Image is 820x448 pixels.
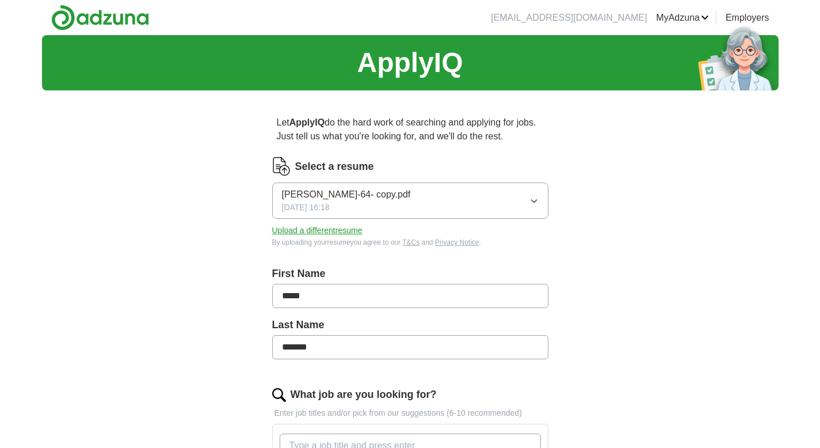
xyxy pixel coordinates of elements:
img: Adzuna logo [51,5,149,31]
label: Select a resume [295,159,374,174]
li: [EMAIL_ADDRESS][DOMAIN_NAME] [491,11,647,25]
strong: ApplyIQ [289,117,325,127]
a: Privacy Notice [435,238,479,246]
a: Employers [726,11,769,25]
p: Let do the hard work of searching and applying for jobs. Just tell us what you're looking for, an... [272,111,548,148]
span: [DATE] 16:18 [282,202,330,214]
span: [PERSON_NAME]-64- copy.pdf [282,188,411,202]
div: By uploading your resume you agree to our and . [272,237,548,248]
p: Enter job titles and/or pick from our suggestions (6-10 recommended) [272,407,548,419]
button: [PERSON_NAME]-64- copy.pdf[DATE] 16:18 [272,183,548,219]
button: Upload a differentresume [272,225,363,237]
h1: ApplyIQ [357,42,463,83]
a: T&Cs [402,238,419,246]
a: MyAdzuna [656,11,709,25]
label: Last Name [272,317,548,333]
img: search.png [272,388,286,402]
img: CV Icon [272,157,291,176]
label: What job are you looking for? [291,387,437,403]
label: First Name [272,266,548,282]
